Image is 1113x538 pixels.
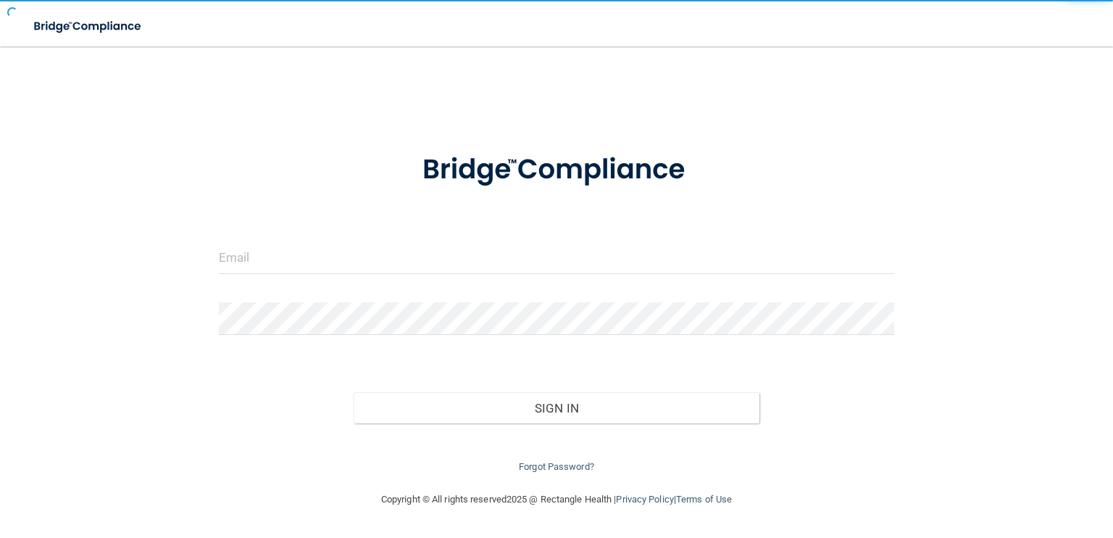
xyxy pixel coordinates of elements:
[354,392,759,424] button: Sign In
[292,476,821,523] div: Copyright © All rights reserved 2025 @ Rectangle Health | |
[519,461,594,472] a: Forgot Password?
[393,133,720,207] img: bridge_compliance_login_screen.278c3ca4.svg
[22,12,155,41] img: bridge_compliance_login_screen.278c3ca4.svg
[616,494,673,505] a: Privacy Policy
[676,494,732,505] a: Terms of Use
[219,241,894,274] input: Email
